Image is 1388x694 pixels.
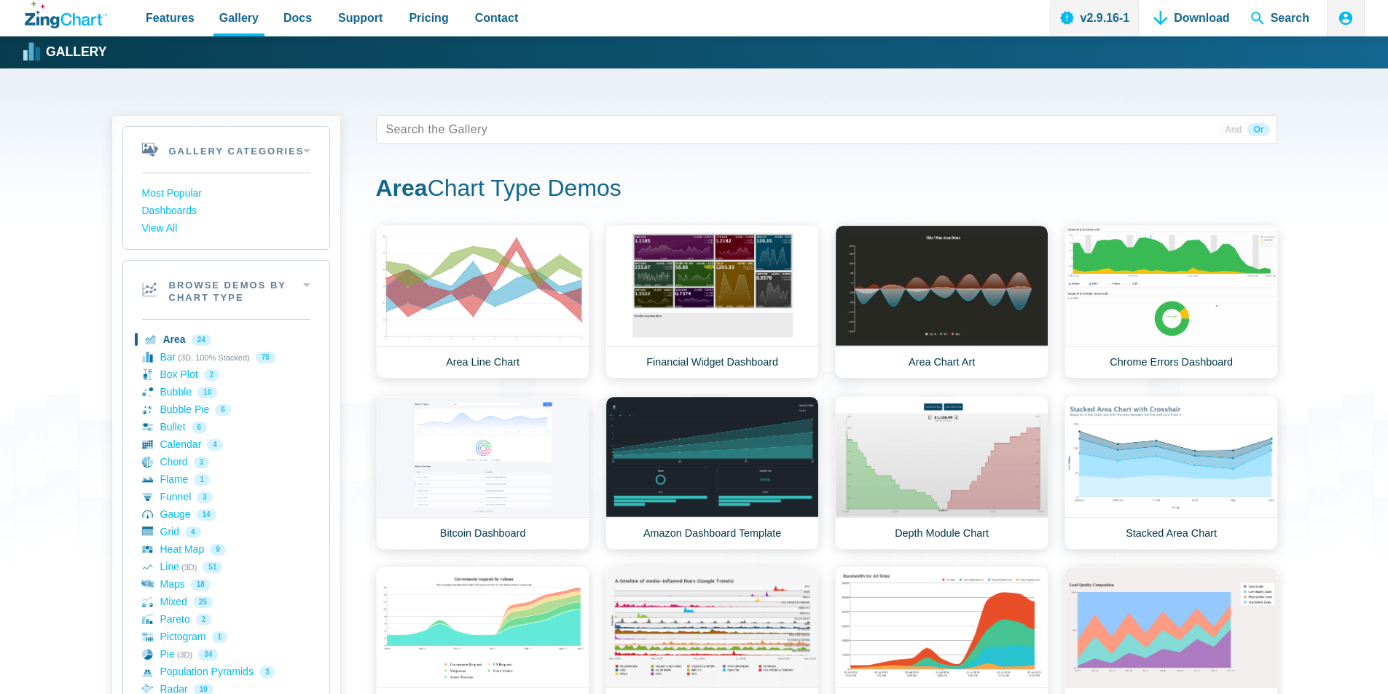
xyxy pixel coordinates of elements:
[605,396,819,550] a: Amazon Dashboard Template
[605,225,819,379] a: Financial Widget Dashboard
[409,8,448,28] span: Pricing
[46,46,106,59] strong: Gallery
[25,1,107,28] a: ZingChart Logo. Click to return to the homepage
[283,8,312,28] span: Docs
[376,396,589,550] a: Bitcoin Dashboard
[146,8,195,28] span: Features
[1064,396,1278,550] a: Stacked Area Chart
[1247,123,1269,136] span: Or
[475,8,519,28] span: Contact
[376,225,589,379] a: Area Line Chart
[142,202,310,220] a: Dashboards
[1219,123,1247,136] span: And
[376,175,428,201] strong: Area
[142,185,310,202] a: Most Popular
[338,8,383,28] span: Support
[25,42,106,63] a: Gallery
[142,220,310,237] a: View All
[835,396,1048,550] a: Depth Module Chart
[219,8,259,28] span: Gallery
[123,261,329,319] h2: Browse Demos By Chart Type
[835,225,1048,379] a: Area Chart Art
[1064,225,1278,379] a: Chrome Errors Dashboard
[123,127,329,173] h2: Gallery Categories
[376,173,1277,206] h1: Chart Type Demos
